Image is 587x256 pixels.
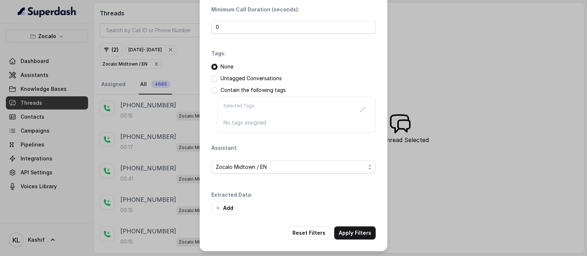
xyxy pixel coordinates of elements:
[223,119,369,126] p: No tags assigned
[220,86,286,94] p: Contain the following tags
[288,226,330,240] button: Reset Filters
[220,75,282,82] p: Untagged Conversations
[211,144,238,152] p: Assistant:
[211,160,376,174] button: Zocalo Midtown / EN
[211,50,226,57] p: Tags:
[216,163,365,171] span: Zocalo Midtown / EN
[211,6,299,13] p: Minimum Call Duration (seconds):
[220,63,233,70] p: None
[334,226,376,240] button: Apply Filters
[211,201,238,215] button: Add
[211,191,252,199] p: Extracted Data:
[223,103,254,116] p: Selected Tags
